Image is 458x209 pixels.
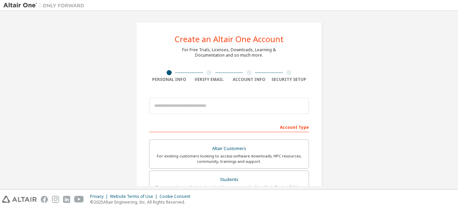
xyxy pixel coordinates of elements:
[153,144,305,153] div: Altair Customers
[2,196,37,203] img: altair_logo.svg
[110,194,160,199] div: Website Terms of Use
[160,194,194,199] div: Cookie Consent
[90,199,194,205] p: © 2025 Altair Engineering, Inc. All Rights Reserved.
[90,194,110,199] div: Privacy
[182,47,276,58] div: For Free Trials, Licenses, Downloads, Learning & Documentation and so much more.
[153,175,305,184] div: Students
[3,2,88,9] img: Altair One
[63,196,70,203] img: linkedin.svg
[229,77,269,82] div: Account Info
[175,35,284,43] div: Create an Altair One Account
[74,196,84,203] img: youtube.svg
[41,196,48,203] img: facebook.svg
[149,77,189,82] div: Personal Info
[269,77,309,82] div: Security Setup
[153,153,305,164] div: For existing customers looking to access software downloads, HPC resources, community, trainings ...
[153,184,305,195] div: For currently enrolled students looking to access the free Altair Student Edition bundle and all ...
[149,121,309,132] div: Account Type
[189,77,229,82] div: Verify Email
[52,196,59,203] img: instagram.svg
